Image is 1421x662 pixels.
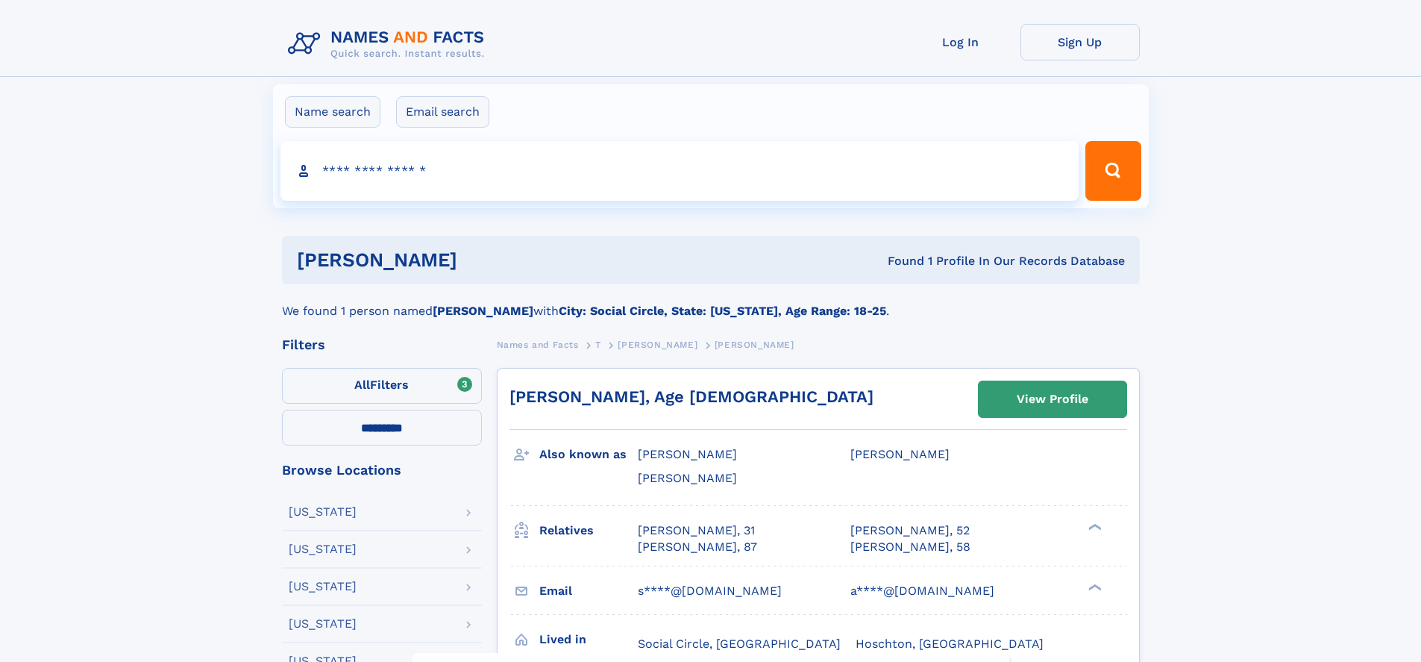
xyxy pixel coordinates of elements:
[282,338,482,352] div: Filters
[715,340,794,350] span: [PERSON_NAME]
[638,447,737,461] span: [PERSON_NAME]
[354,378,370,392] span: All
[638,471,737,485] span: [PERSON_NAME]
[1020,24,1140,60] a: Sign Up
[396,96,489,128] label: Email search
[433,304,533,318] b: [PERSON_NAME]
[618,340,697,350] span: [PERSON_NAME]
[901,24,1020,60] a: Log In
[280,141,1079,201] input: search input
[559,304,886,318] b: City: Social Circle, State: [US_STATE], Age Range: 18-25
[672,253,1125,269] div: Found 1 Profile In Our Records Database
[1085,522,1102,531] div: ❯
[282,463,482,477] div: Browse Locations
[850,447,950,461] span: [PERSON_NAME]
[850,522,970,539] a: [PERSON_NAME], 52
[638,539,757,555] a: [PERSON_NAME], 87
[1085,141,1141,201] button: Search Button
[509,387,873,406] a: [PERSON_NAME], Age [DEMOGRAPHIC_DATA]
[539,627,638,652] h3: Lived in
[1085,582,1102,592] div: ❯
[539,578,638,604] h3: Email
[539,442,638,467] h3: Also known as
[497,335,579,354] a: Names and Facts
[856,637,1044,651] span: Hoschton, [GEOGRAPHIC_DATA]
[979,381,1126,417] a: View Profile
[289,618,357,630] div: [US_STATE]
[282,24,497,64] img: Logo Names and Facts
[850,539,970,555] a: [PERSON_NAME], 58
[1017,382,1088,416] div: View Profile
[638,522,755,539] a: [PERSON_NAME], 31
[289,506,357,518] div: [US_STATE]
[595,335,601,354] a: T
[285,96,380,128] label: Name search
[539,518,638,543] h3: Relatives
[289,581,357,593] div: [US_STATE]
[618,335,697,354] a: [PERSON_NAME]
[282,284,1140,320] div: We found 1 person named with .
[289,543,357,555] div: [US_STATE]
[638,637,841,651] span: Social Circle, [GEOGRAPHIC_DATA]
[595,340,601,350] span: T
[297,251,673,269] h1: [PERSON_NAME]
[282,368,482,404] label: Filters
